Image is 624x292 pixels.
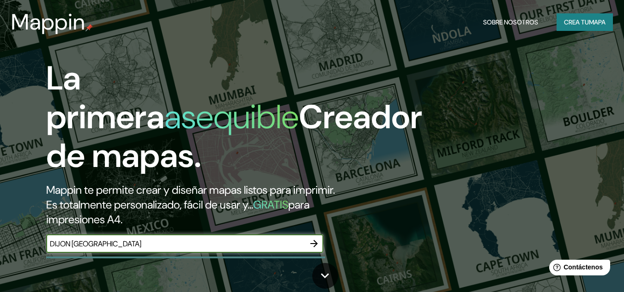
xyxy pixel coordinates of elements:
font: Mappin te permite crear y diseñar mapas listos para imprimir. [46,183,335,197]
font: La primera [46,57,164,138]
img: pin de mapeo [85,24,93,31]
font: GRATIS [253,197,288,212]
font: mapa [589,18,606,26]
font: asequible [164,95,299,138]
font: para impresiones A4. [46,197,309,226]
font: Crea tu [564,18,589,26]
font: Mappin [11,7,85,36]
font: Creador de mapas. [46,95,422,177]
button: Crea tumapa [557,13,613,31]
iframe: Lanzador de widgets de ayuda [542,256,614,282]
button: Sobre nosotros [479,13,542,31]
font: Sobre nosotros [483,18,538,26]
font: Es totalmente personalizado, fácil de usar y... [46,197,253,212]
input: Elige tu lugar favorito [46,238,305,249]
